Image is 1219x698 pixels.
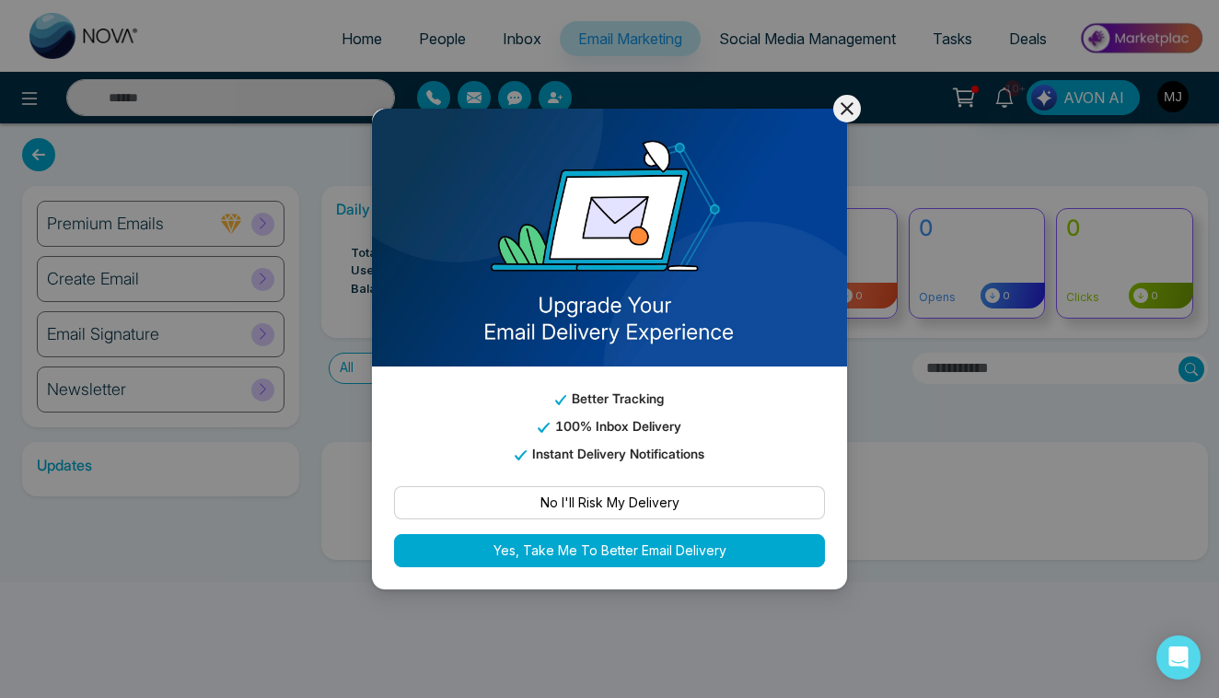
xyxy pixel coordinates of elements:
div: Open Intercom Messenger [1156,635,1201,680]
img: email_template_bg.png [372,109,847,366]
p: 100% Inbox Delivery [394,416,825,436]
img: tick_email_template.svg [515,450,526,460]
p: Instant Delivery Notifications [394,444,825,464]
p: Better Tracking [394,389,825,409]
button: No I'll Risk My Delivery [394,486,825,519]
button: Yes, Take Me To Better Email Delivery [394,534,825,567]
img: tick_email_template.svg [555,395,566,405]
img: tick_email_template.svg [538,423,549,433]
